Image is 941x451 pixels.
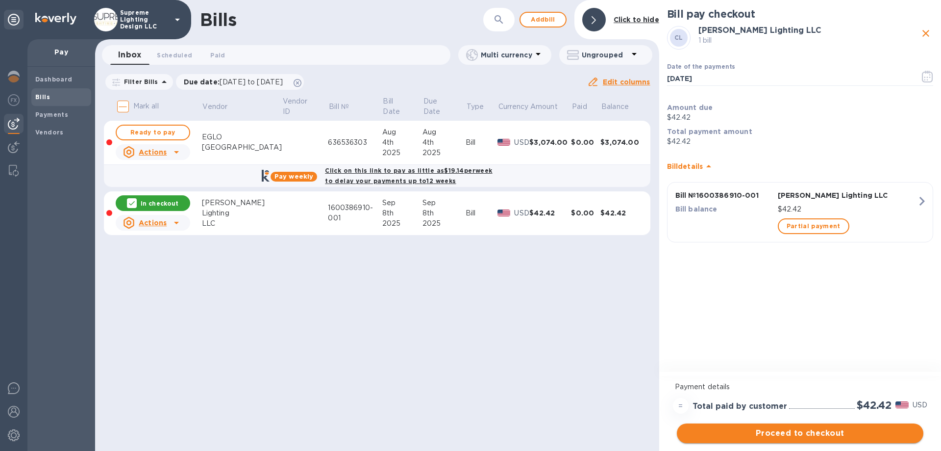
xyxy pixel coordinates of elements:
[139,219,167,227] u: Actions
[4,10,24,29] div: Unpin categories
[184,77,288,87] p: Due date :
[328,203,382,223] div: 1600386910-001
[529,208,571,218] div: $42.42
[514,208,529,218] p: USD
[329,102,349,112] p: Bill №
[8,94,20,106] img: Foreign exchange
[466,208,497,218] div: Bill
[667,128,752,135] b: Total payment amount
[667,8,933,20] h2: Bill pay checkout
[787,220,841,232] span: Partial payment
[157,50,192,60] span: Scheduled
[422,127,466,137] div: Aug
[481,50,532,60] p: Multi currency
[383,96,421,117] span: Bill Date
[422,198,466,208] div: Sep
[120,9,169,30] p: Supreme Lighting Design LLC
[382,148,422,158] div: 2025
[328,137,382,148] div: 636536303
[675,190,774,200] p: Bill № 1600386910-001
[422,208,466,218] div: 8th
[202,208,282,218] div: Lighting
[698,35,918,46] p: 1 bill
[382,218,422,229] div: 2025
[601,102,629,112] p: Balance
[600,208,642,218] div: $42.42
[325,167,492,185] b: Click on this link to pay as little as $19.14 per week to delay your payments up to 12 weeks
[202,102,240,112] span: Vendor
[35,111,68,118] b: Payments
[497,139,511,146] img: USD
[778,204,917,214] p: $42.42
[35,76,73,83] b: Dashboard
[572,102,587,112] p: Paid
[582,50,628,60] p: Ungrouped
[382,208,422,218] div: 8th
[667,182,933,242] button: Bill №1600386910-001[PERSON_NAME] Lighting LLCBill balance$42.42Partial payment
[675,382,925,392] p: Payment details
[466,137,497,148] div: Bill
[220,78,283,86] span: [DATE] to [DATE]
[200,9,236,30] h1: Bills
[667,136,933,147] p: $42.42
[530,102,558,112] p: Amount
[895,401,909,408] img: USD
[674,34,683,41] b: CL
[677,424,923,443] button: Proceed to checkout
[139,148,167,156] u: Actions
[685,427,916,439] span: Proceed to checkout
[329,102,362,112] span: Bill №
[382,127,422,137] div: Aug
[667,104,713,111] b: Amount due
[603,78,650,86] u: Edit columns
[514,137,529,148] p: USD
[124,127,181,138] span: Ready to pay
[498,102,529,112] p: Currency
[35,47,87,57] p: Pay
[667,162,703,170] b: Bill details
[118,48,141,62] span: Inbox
[667,151,933,182] div: Billdetails
[120,78,158,86] p: Filter Bills
[857,399,891,411] h2: $42.42
[572,102,600,112] span: Paid
[601,102,642,112] span: Balance
[210,50,225,60] span: Paid
[423,96,465,117] span: Due Date
[698,26,821,35] b: [PERSON_NAME] Lighting LLC
[283,96,315,117] p: Vendor ID
[422,137,466,148] div: 4th
[918,26,933,41] button: close
[35,93,50,101] b: Bills
[141,199,178,208] p: In checkout
[382,198,422,208] div: Sep
[202,198,282,208] div: [PERSON_NAME]
[35,129,64,136] b: Vendors
[274,173,313,180] b: Pay weekly
[529,137,571,147] div: $3,074.00
[614,16,659,24] b: Click to hide
[422,218,466,229] div: 2025
[571,137,600,147] div: $0.00
[467,102,484,112] p: Type
[467,102,497,112] span: Type
[202,218,282,229] div: LLC
[176,74,304,90] div: Due date:[DATE] to [DATE]
[133,101,159,111] p: Mark all
[530,102,570,112] span: Amount
[675,204,774,214] p: Bill balance
[528,14,558,26] span: Add bill
[35,13,76,25] img: Logo
[202,102,227,112] p: Vendor
[571,208,600,218] div: $0.00
[667,112,933,123] p: $42.42
[382,137,422,148] div: 4th
[202,142,282,153] div: [GEOGRAPHIC_DATA]
[116,125,190,140] button: Ready to pay
[202,132,282,142] div: EGLO
[778,190,917,200] p: [PERSON_NAME] Lighting LLC
[383,96,409,117] p: Bill Date
[283,96,327,117] span: Vendor ID
[673,398,689,414] div: =
[423,96,452,117] p: Due Date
